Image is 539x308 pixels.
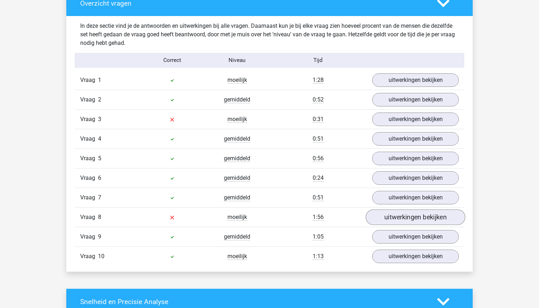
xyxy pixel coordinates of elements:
[224,194,250,201] span: gemiddeld
[227,77,247,84] span: moeilijk
[140,56,205,64] div: Correct
[98,233,101,240] span: 9
[80,115,98,124] span: Vraag
[313,194,324,201] span: 0:51
[224,135,250,142] span: gemiddeld
[98,116,101,122] span: 3
[98,253,104,260] span: 10
[313,96,324,103] span: 0:52
[313,77,324,84] span: 1:28
[224,155,250,162] span: gemiddeld
[227,214,247,221] span: moeilijk
[98,214,101,220] span: 8
[80,135,98,143] span: Vraag
[372,132,459,146] a: uitwerkingen bekijken
[372,93,459,106] a: uitwerkingen bekijken
[80,233,98,241] span: Vraag
[80,95,98,104] span: Vraag
[366,210,465,225] a: uitwerkingen bekijken
[80,76,98,84] span: Vraag
[313,214,324,221] span: 1:56
[224,96,250,103] span: gemiddeld
[227,116,247,123] span: moeilijk
[80,174,98,182] span: Vraag
[98,135,101,142] span: 4
[313,253,324,260] span: 1:13
[98,77,101,83] span: 1
[372,191,459,204] a: uitwerkingen bekijken
[80,252,98,261] span: Vraag
[313,155,324,162] span: 0:56
[227,253,247,260] span: moeilijk
[372,73,459,87] a: uitwerkingen bekijken
[98,174,101,181] span: 6
[224,233,250,240] span: gemiddeld
[80,298,426,306] h4: Snelheid en Precisie Analyse
[372,113,459,126] a: uitwerkingen bekijken
[372,230,459,244] a: uitwerkingen bekijken
[98,96,101,103] span: 2
[372,171,459,185] a: uitwerkingen bekijken
[75,22,464,47] div: In deze sectie vind je de antwoorden en uitwerkingen bij alle vragen. Daarnaast kun je bij elke v...
[313,233,324,240] span: 1:05
[80,213,98,221] span: Vraag
[313,174,324,182] span: 0:24
[372,250,459,263] a: uitwerkingen bekijken
[313,116,324,123] span: 0:31
[224,174,250,182] span: gemiddeld
[372,152,459,165] a: uitwerkingen bekijken
[205,56,269,64] div: Niveau
[269,56,367,64] div: Tijd
[98,155,101,162] span: 5
[98,194,101,201] span: 7
[80,154,98,163] span: Vraag
[313,135,324,142] span: 0:51
[80,193,98,202] span: Vraag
